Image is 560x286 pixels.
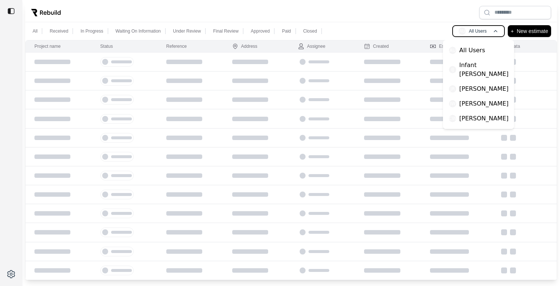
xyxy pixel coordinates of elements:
[459,114,509,123] p: [PERSON_NAME]
[282,28,291,34] p: Paid
[364,43,389,49] div: Created
[517,27,548,36] p: New estimate
[80,28,103,34] p: In Progress
[459,27,466,35] span: AU
[508,25,551,37] button: +New estimate
[232,43,257,49] div: Address
[459,46,485,55] p: All Users
[449,85,456,93] span: JR
[449,115,456,122] span: CW
[31,9,61,16] img: Rebuild
[34,43,61,49] div: Project name
[459,61,511,79] p: Infant [PERSON_NAME]
[449,100,456,107] span: JW
[166,43,187,49] div: Reference
[173,28,201,34] p: Under Review
[213,28,239,34] p: Final Review
[7,7,15,15] img: toggle sidebar
[449,66,456,73] span: IJ
[511,27,514,36] p: +
[251,28,270,34] p: Approved
[430,43,471,49] div: Estimated Value
[469,28,487,34] p: All Users
[449,47,456,54] span: AU
[459,99,509,108] p: [PERSON_NAME]
[298,43,325,49] div: Assignee
[459,84,509,93] p: [PERSON_NAME]
[116,28,161,34] p: Waiting On Information
[33,28,37,34] p: All
[100,43,113,49] div: Status
[50,28,68,34] p: Received
[303,28,317,34] p: Closed
[452,25,505,37] button: AUAll Users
